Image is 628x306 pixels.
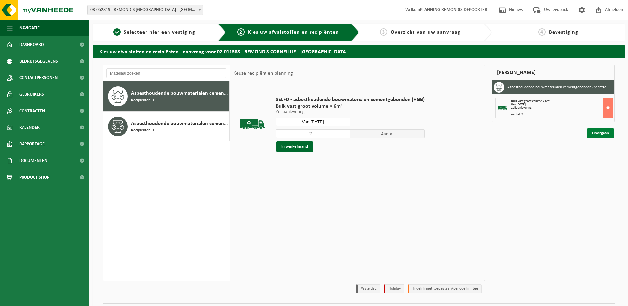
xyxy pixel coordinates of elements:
[507,82,609,93] h3: Asbesthoudende bouwmaterialen cementgebonden (hechtgebonden)
[106,68,226,78] input: Materiaal zoeken
[131,97,154,104] span: Recipiënten: 1
[511,99,550,103] span: Bulk vast groot volume > 6m³
[350,129,425,138] span: Aantal
[93,45,625,58] h2: Kies uw afvalstoffen en recipiënten - aanvraag voor 02-011568 - REMONDIS CORNEILLIE - [GEOGRAPHIC...
[19,53,58,70] span: Bedrijfsgegevens
[96,28,213,36] a: 1Selecteer hier een vestiging
[88,5,203,15] span: 03-052819 - REMONDIS WEST-VLAANDEREN - OOSTENDE
[276,96,425,103] span: SELFD - asbesthoudende bouwmaterialen cementgebonden (HGB)
[391,30,460,35] span: Overzicht van uw aanvraag
[131,89,228,97] span: Asbesthoudende bouwmaterialen cementgebonden (hechtgebonden)
[276,141,313,152] button: In winkelmand
[19,152,47,169] span: Documenten
[103,81,230,112] button: Asbesthoudende bouwmaterialen cementgebonden (hechtgebonden) Recipiënten: 1
[87,5,203,15] span: 03-052819 - REMONDIS WEST-VLAANDEREN - OOSTENDE
[587,128,614,138] a: Doorgaan
[19,119,40,136] span: Kalender
[19,70,58,86] span: Contactpersonen
[380,28,387,36] span: 3
[19,169,49,185] span: Product Shop
[492,65,615,80] div: [PERSON_NAME]
[19,86,44,103] span: Gebruikers
[113,28,121,36] span: 1
[131,120,228,127] span: Asbesthoudende bouwmaterialen cementgebonden met isolatie(hechtgebonden)
[384,284,404,293] li: Holiday
[19,103,45,119] span: Contracten
[19,36,44,53] span: Dashboard
[19,20,40,36] span: Navigatie
[276,118,350,126] input: Selecteer datum
[511,103,526,106] strong: Van [DATE]
[356,284,380,293] li: Vaste dag
[276,103,425,110] span: Bulk vast groot volume > 6m³
[124,30,195,35] span: Selecteer hier een vestiging
[408,284,482,293] li: Tijdelijk niet toegestaan/période limitée
[538,28,546,36] span: 4
[276,110,425,114] p: Zelfaanlevering
[511,113,613,116] div: Aantal: 2
[511,106,613,110] div: Zelfaanlevering
[19,136,45,152] span: Rapportage
[237,28,245,36] span: 2
[549,30,578,35] span: Bevestiging
[248,30,339,35] span: Kies uw afvalstoffen en recipiënten
[103,112,230,141] button: Asbesthoudende bouwmaterialen cementgebonden met isolatie(hechtgebonden) Recipiënten: 1
[420,7,487,12] strong: PLANNING REMONDIS DEPOORTER
[230,65,296,81] div: Keuze recipiënt en planning
[131,127,154,134] span: Recipiënten: 1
